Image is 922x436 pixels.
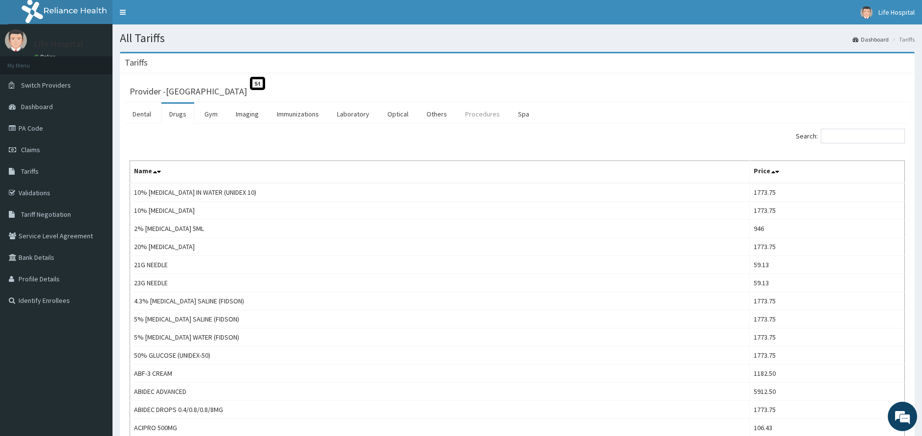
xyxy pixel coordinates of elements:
[750,274,905,292] td: 59.13
[796,129,905,143] label: Search:
[21,210,71,219] span: Tariff Negotiation
[457,104,508,124] a: Procedures
[21,167,39,176] span: Tariffs
[228,104,267,124] a: Imaging
[18,49,40,73] img: d_794563401_company_1708531726252_794563401
[21,102,53,111] span: Dashboard
[878,8,915,17] span: Life Hospital
[5,267,186,301] textarea: Type your message and hit 'Enter'
[57,123,135,222] span: We're online!
[125,104,159,124] a: Dental
[125,58,148,67] h3: Tariffs
[750,365,905,383] td: 1182.50
[197,104,225,124] a: Gym
[750,292,905,310] td: 1773.75
[853,35,889,44] a: Dashboard
[130,328,750,346] td: 5% [MEDICAL_DATA] WATER (FIDSON)
[130,310,750,328] td: 5% [MEDICAL_DATA] SALINE (FIDSON)
[34,53,58,60] a: Online
[130,256,750,274] td: 21G NEEDLE
[21,81,71,90] span: Switch Providers
[510,104,537,124] a: Spa
[269,104,327,124] a: Immunizations
[750,256,905,274] td: 59.13
[161,104,194,124] a: Drugs
[750,238,905,256] td: 1773.75
[860,6,873,19] img: User Image
[380,104,416,124] a: Optical
[21,145,40,154] span: Claims
[750,202,905,220] td: 1773.75
[51,55,164,68] div: Chat with us now
[130,292,750,310] td: 4.3% [MEDICAL_DATA] SALINE (FIDSON)
[750,220,905,238] td: 946
[750,401,905,419] td: 1773.75
[419,104,455,124] a: Others
[750,310,905,328] td: 1773.75
[34,40,83,48] p: Life Hospital
[120,32,915,45] h1: All Tariffs
[130,346,750,365] td: 50% GLUCOSE (UNIDEX-50)
[160,5,184,28] div: Minimize live chat window
[821,129,905,143] input: Search:
[750,383,905,401] td: 5912.50
[130,220,750,238] td: 2% [MEDICAL_DATA] 5ML
[130,238,750,256] td: 20% [MEDICAL_DATA]
[250,77,265,90] span: St
[130,274,750,292] td: 23G NEEDLE
[130,183,750,202] td: 10% [MEDICAL_DATA] IN WATER (UNIDEX 10)
[329,104,377,124] a: Laboratory
[130,161,750,184] th: Name
[5,29,27,51] img: User Image
[750,183,905,202] td: 1773.75
[130,87,247,96] h3: Provider - [GEOGRAPHIC_DATA]
[890,35,915,44] li: Tariffs
[750,328,905,346] td: 1773.75
[750,346,905,365] td: 1773.75
[130,383,750,401] td: ABIDEC ADVANCED
[130,202,750,220] td: 10% [MEDICAL_DATA]
[130,365,750,383] td: ABF-3 CREAM
[750,161,905,184] th: Price
[130,401,750,419] td: ABIDEC DROPS 0.4/0.8/0.8/8MG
